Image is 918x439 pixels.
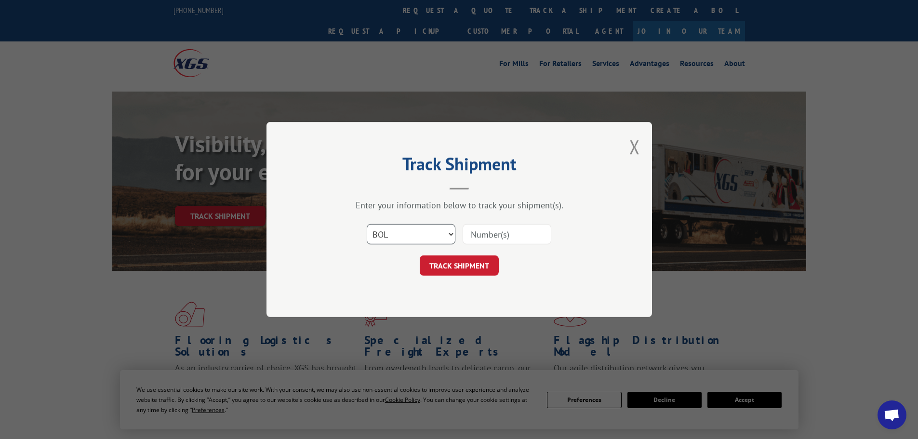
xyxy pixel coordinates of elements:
button: TRACK SHIPMENT [420,255,499,276]
input: Number(s) [463,224,551,244]
div: Enter your information below to track your shipment(s). [315,200,604,211]
h2: Track Shipment [315,157,604,175]
button: Close modal [629,134,640,160]
div: Open chat [878,400,906,429]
